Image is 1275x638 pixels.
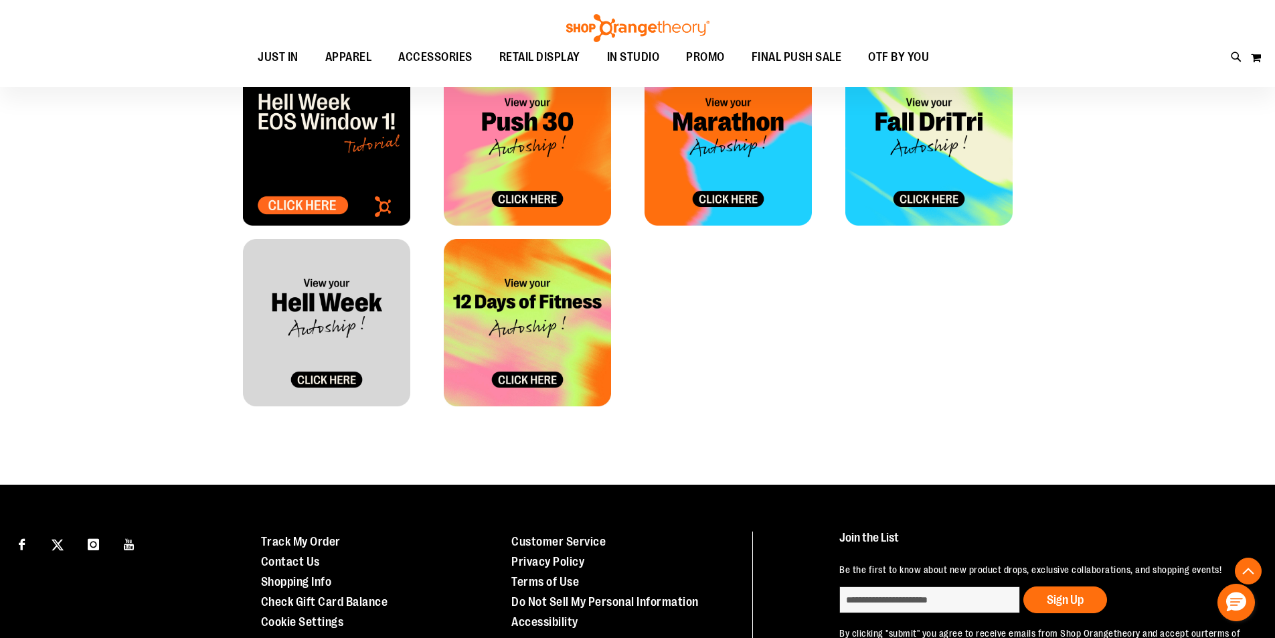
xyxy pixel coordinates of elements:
a: Do Not Sell My Personal Information [511,595,699,609]
a: OTF BY YOU [855,42,942,73]
a: Privacy Policy [511,555,584,568]
img: FALL DRI TRI_Allocation Tile [845,58,1013,226]
a: Contact Us [261,555,320,568]
a: Track My Order [261,535,341,548]
span: Sign Up [1047,593,1084,607]
span: IN STUDIO [607,42,660,72]
a: Shopping Info [261,575,332,588]
button: Sign Up [1023,586,1107,613]
a: APPAREL [312,42,386,73]
img: Twitter [52,539,64,551]
a: Check Gift Card Balance [261,595,388,609]
a: FINAL PUSH SALE [738,42,855,73]
img: HELLWEEK_Allocation Tile [243,239,410,406]
span: OTF BY YOU [868,42,929,72]
span: RETAIL DISPLAY [499,42,580,72]
span: APPAREL [325,42,372,72]
span: FINAL PUSH SALE [752,42,842,72]
a: IN STUDIO [594,42,673,72]
button: Back To Top [1235,558,1262,584]
a: Visit our Facebook page [10,532,33,555]
a: ACCESSORIES [385,42,486,73]
p: Be the first to know about new product drops, exclusive collaborations, and shopping events! [839,563,1244,576]
span: PROMO [686,42,725,72]
a: Visit our X page [46,532,70,555]
img: Shop Orangetheory [564,14,711,42]
input: enter email [839,586,1020,613]
a: PROMO [673,42,738,73]
a: Customer Service [511,535,606,548]
a: RETAIL DISPLAY [486,42,594,73]
a: JUST IN [244,42,312,73]
button: Hello, have a question? Let’s chat. [1217,584,1255,621]
a: Accessibility [511,615,578,629]
img: HELLWEEK_Allocation Tile [243,58,410,226]
a: Cookie Settings [261,615,344,629]
img: OTF Tile - Marathon Marketing [645,58,812,226]
a: Visit our Youtube page [118,532,141,555]
span: JUST IN [258,42,299,72]
span: ACCESSORIES [398,42,473,72]
a: Terms of Use [511,575,579,588]
a: Visit our Instagram page [82,532,105,555]
h4: Join the List [839,532,1244,556]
